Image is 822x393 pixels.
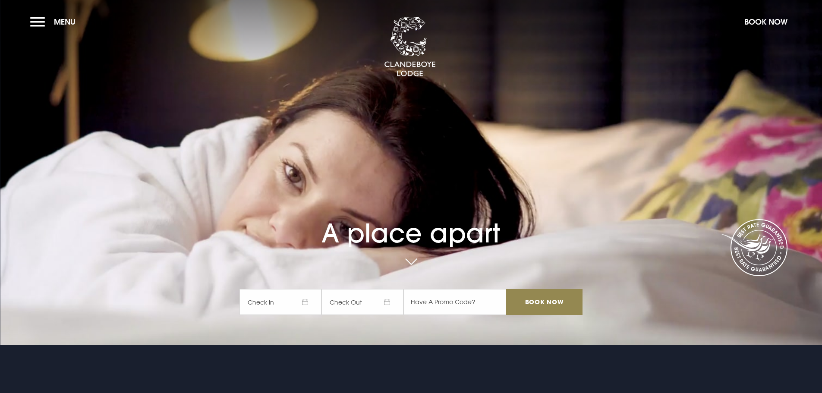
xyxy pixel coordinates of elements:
span: Check In [239,289,321,315]
h1: A place apart [239,194,582,248]
input: Have A Promo Code? [403,289,506,315]
button: Menu [30,13,80,31]
span: Check Out [321,289,403,315]
input: Book Now [506,289,582,315]
span: Menu [54,17,76,27]
button: Book Now [740,13,792,31]
img: Clandeboye Lodge [384,17,436,77]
